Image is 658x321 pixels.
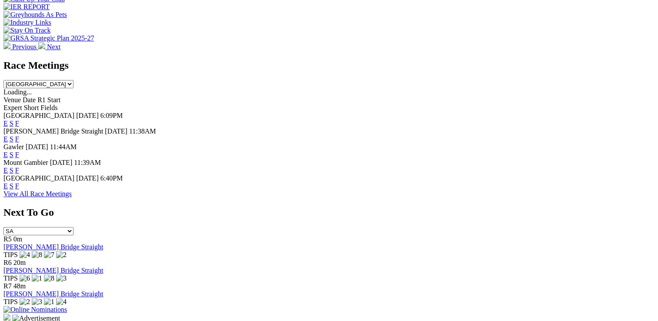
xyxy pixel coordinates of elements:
a: E [3,167,8,174]
span: Short [24,104,39,111]
span: 6:09PM [100,112,123,119]
img: 4 [20,251,30,259]
span: 11:39AM [74,159,101,166]
a: F [15,135,19,143]
a: E [3,151,8,158]
a: [PERSON_NAME] Bridge Straight [3,267,103,274]
a: S [10,120,13,127]
a: F [15,182,19,190]
span: [DATE] [76,174,99,182]
img: GRSA Strategic Plan 2025-27 [3,34,94,42]
a: F [15,151,19,158]
img: Industry Links [3,19,51,27]
span: [DATE] [50,159,73,166]
a: [PERSON_NAME] Bridge Straight [3,290,103,298]
span: 11:38AM [129,127,156,135]
span: 20m [13,259,26,266]
h2: Next To Go [3,207,655,218]
img: chevron-left-pager-white.svg [3,42,10,49]
img: 6 [20,274,30,282]
span: [DATE] [26,143,48,150]
a: E [3,135,8,143]
span: R1 Start [37,96,60,104]
span: R7 [3,282,12,290]
a: S [10,167,13,174]
span: Mount Gambier [3,159,48,166]
img: chevron-right-pager-white.svg [38,42,45,49]
span: [DATE] [105,127,127,135]
a: Previous [3,43,38,50]
span: [GEOGRAPHIC_DATA] [3,174,74,182]
span: Date [23,96,36,104]
a: E [3,120,8,127]
a: F [15,167,19,174]
span: [GEOGRAPHIC_DATA] [3,112,74,119]
span: R5 [3,235,12,243]
span: [PERSON_NAME] Bridge Straight [3,127,103,135]
span: Previous [12,43,37,50]
a: [PERSON_NAME] Bridge Straight [3,243,103,251]
span: 11:44AM [50,143,77,150]
img: 7 [44,251,54,259]
span: TIPS [3,274,18,282]
span: [DATE] [76,112,99,119]
a: View All Race Meetings [3,190,72,197]
img: 8 [32,251,42,259]
img: IER REPORT [3,3,50,11]
img: 15187_Greyhounds_GreysPlayCentral_Resize_SA_WebsiteBanner_300x115_2025.jpg [3,314,10,321]
span: Loading... [3,88,32,96]
span: Expert [3,104,22,111]
img: 2 [20,298,30,306]
span: Next [47,43,60,50]
img: 3 [56,274,67,282]
span: Gawler [3,143,24,150]
span: Fields [40,104,57,111]
img: 1 [32,274,42,282]
h2: Race Meetings [3,60,655,71]
span: R6 [3,259,12,266]
span: 6:40PM [100,174,123,182]
a: F [15,120,19,127]
span: TIPS [3,298,18,305]
img: 2 [56,251,67,259]
a: Next [38,43,60,50]
a: S [10,182,13,190]
span: TIPS [3,251,18,258]
img: 1 [44,298,54,306]
img: 4 [56,298,67,306]
img: 8 [44,274,54,282]
a: E [3,182,8,190]
img: Online Nominations [3,306,67,314]
img: 3 [32,298,42,306]
img: Greyhounds As Pets [3,11,67,19]
img: Stay On Track [3,27,50,34]
span: 0m [13,235,22,243]
span: Venue [3,96,21,104]
a: S [10,135,13,143]
span: 48m [13,282,26,290]
a: S [10,151,13,158]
